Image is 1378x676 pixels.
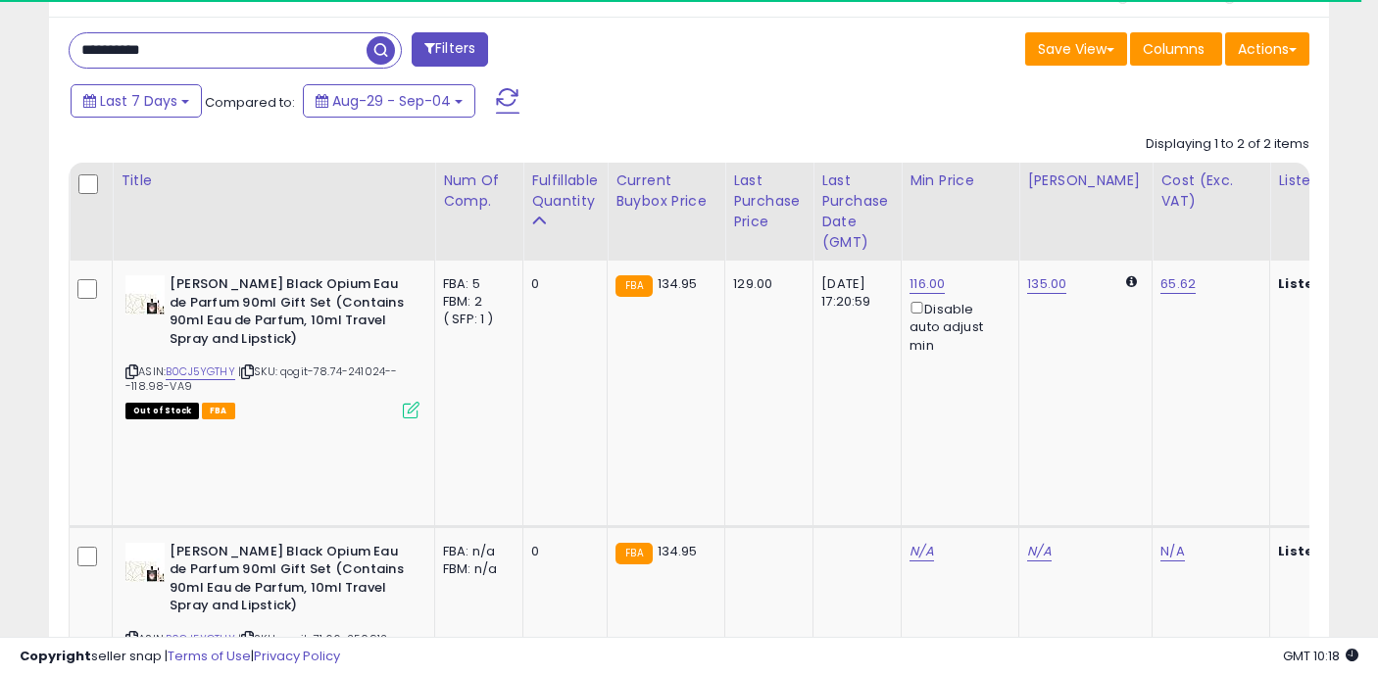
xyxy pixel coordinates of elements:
div: Current Buybox Price [615,170,716,212]
a: B0CJ5YGTHY [166,363,235,380]
div: [DATE] 17:20:59 [821,275,886,311]
span: Aug-29 - Sep-04 [332,91,451,111]
button: Columns [1130,32,1222,66]
div: Cost (Exc. VAT) [1160,170,1261,212]
span: 134.95 [658,542,698,560]
span: 2025-09-12 10:18 GMT [1283,647,1358,665]
div: Disable auto adjust min [910,298,1004,355]
a: 116.00 [910,274,945,294]
div: seller snap | | [20,648,340,666]
div: FBM: n/a [443,560,508,578]
a: N/A [1160,542,1184,561]
small: FBA [615,275,652,297]
span: Columns [1143,39,1205,59]
div: FBA: n/a [443,543,508,560]
b: Listed Price: [1278,542,1367,560]
div: Num of Comp. [443,170,515,212]
div: ASIN: [125,275,419,416]
div: 0 [531,543,592,560]
b: [PERSON_NAME] Black Opium Eau de Parfum 90ml Gift Set (Contains 90ml Eau de Parfum, 10ml Travel S... [170,275,408,353]
div: Last Purchase Price [733,170,805,232]
span: Compared to: [205,93,295,112]
div: [PERSON_NAME] [1027,170,1144,191]
div: Fulfillable Quantity [531,170,599,212]
a: B0CJ5YGTHY [166,631,235,648]
div: FBA: 5 [443,275,508,293]
button: Last 7 Days [71,84,202,118]
div: 129.00 [733,275,798,293]
a: N/A [1027,542,1051,561]
span: 134.95 [658,274,698,293]
div: Last Purchase Date (GMT) [821,170,893,253]
div: Title [121,170,426,191]
b: [PERSON_NAME] Black Opium Eau de Parfum 90ml Gift Set (Contains 90ml Eau de Parfum, 10ml Travel S... [170,543,408,620]
div: Displaying 1 to 2 of 2 items [1146,135,1309,154]
div: FBM: 2 [443,293,508,311]
a: Terms of Use [168,647,251,665]
a: N/A [910,542,933,561]
span: All listings that are currently out of stock and unavailable for purchase on Amazon [125,403,199,419]
button: Save View [1025,32,1127,66]
div: Min Price [910,170,1010,191]
b: Listed Price: [1278,274,1367,293]
div: 0 [531,275,592,293]
div: ( SFP: 1 ) [443,311,508,328]
a: 65.62 [1160,274,1196,294]
button: Aug-29 - Sep-04 [303,84,475,118]
span: | SKU: qogit-71.66-250912---116.00-VA7 [125,631,400,660]
strong: Copyright [20,647,91,665]
span: FBA [202,403,235,419]
span: | SKU: qogit-78.74-241024---118.98-VA9 [125,363,398,393]
a: Privacy Policy [254,647,340,665]
button: Filters [412,32,488,67]
small: FBA [615,543,652,564]
img: 41th2TqMEEL._SL40_.jpg [125,275,165,314]
img: 41th2TqMEEL._SL40_.jpg [125,543,165,582]
a: 135.00 [1027,274,1066,294]
button: Actions [1225,32,1309,66]
span: Last 7 Days [100,91,177,111]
